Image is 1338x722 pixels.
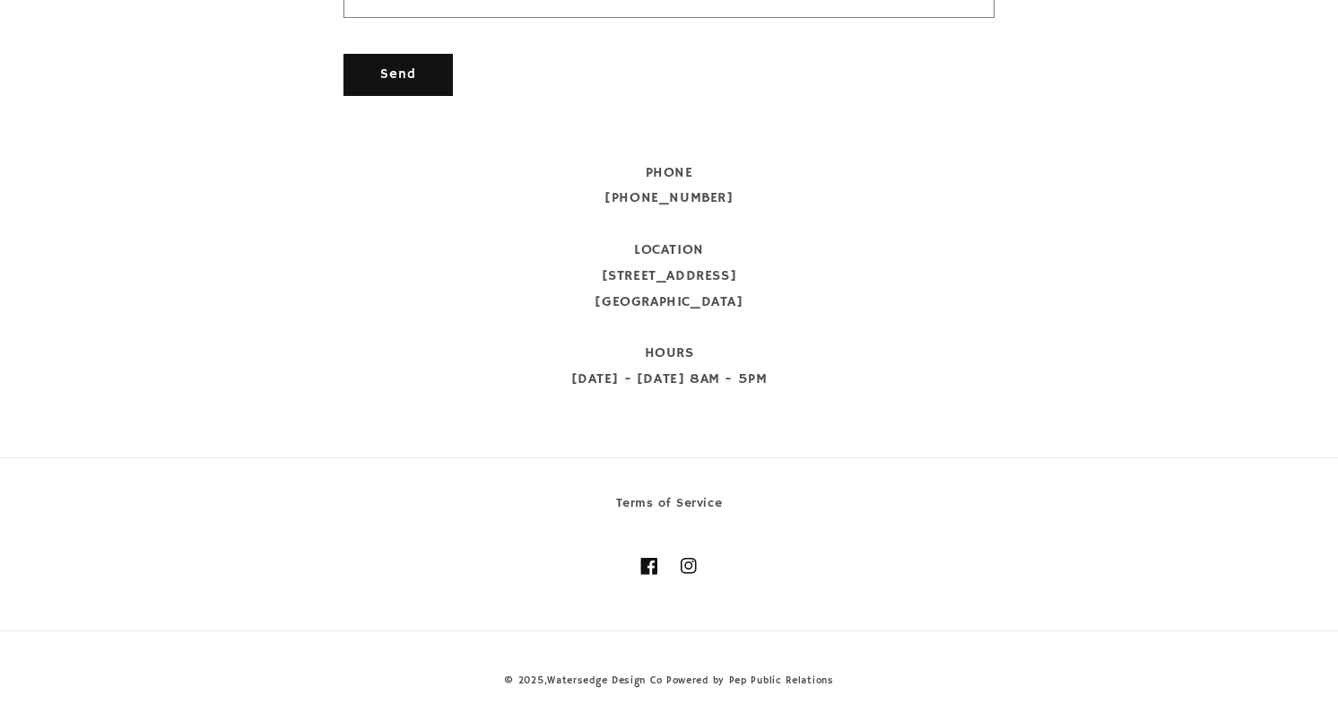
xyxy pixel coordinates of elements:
[645,344,694,362] span: HOURS
[634,241,704,259] span: LOCATION
[646,164,693,182] span: PHONE
[547,674,662,687] a: Watersedge Design Co
[602,267,737,285] span: [STREET_ADDRESS]
[595,293,743,311] span: [GEOGRAPHIC_DATA]
[504,674,662,687] small: © 2025,
[666,674,834,687] a: Powered by Pep Public Relations
[616,492,723,519] a: Terms of Service
[343,54,453,96] button: Send
[604,189,733,207] span: [PHONE_NUMBER]
[571,370,768,388] span: [DATE] - [DATE] 8AM - 5PM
